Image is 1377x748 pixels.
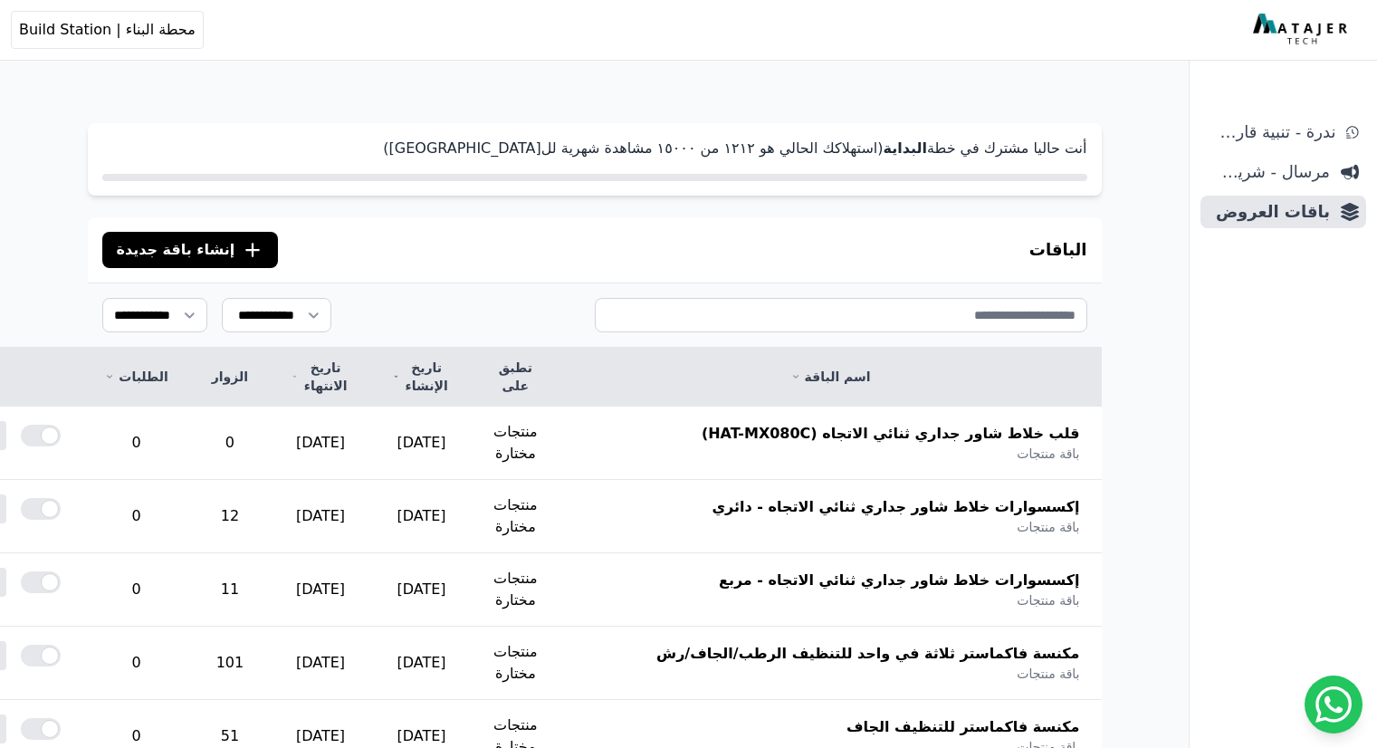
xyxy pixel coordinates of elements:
[1253,14,1352,46] img: MatajerTech Logo
[846,716,1080,738] span: مكنسة فاكماستر للتنظيف الجاف
[472,553,559,627] td: منتجات مختارة
[190,553,270,627] td: 11
[190,407,270,480] td: 0
[1208,199,1330,225] span: باقات العروض
[371,407,472,480] td: [DATE]
[11,11,204,49] button: محطة البناء | Build Station
[82,407,189,480] td: 0
[371,553,472,627] td: [DATE]
[82,627,189,700] td: 0
[270,553,371,627] td: [DATE]
[102,232,279,268] button: إنشاء باقة جديدة
[371,480,472,553] td: [DATE]
[190,480,270,553] td: 12
[371,627,472,700] td: [DATE]
[472,627,559,700] td: منتجات مختارة
[190,627,270,700] td: 101
[472,348,559,407] th: تطبق على
[117,239,235,261] span: إنشاء باقة جديدة
[270,480,371,553] td: [DATE]
[1208,159,1330,185] span: مرسال - شريط دعاية
[190,348,270,407] th: الزوار
[472,480,559,553] td: منتجات مختارة
[581,368,1080,386] a: اسم الباقة
[270,627,371,700] td: [DATE]
[82,480,189,553] td: 0
[719,570,1080,591] span: إكسسوارات خلاط شاور جداري ثنائي الاتجاه - مربع
[472,407,559,480] td: منتجات مختارة
[393,359,450,395] a: تاريخ الإنشاء
[1029,237,1087,263] h3: الباقات
[712,496,1079,518] span: إكسسوارات خلاط شاور جداري ثنائي الاتجاه - دائري
[270,407,371,480] td: [DATE]
[1017,445,1079,463] span: باقة منتجات
[104,368,167,386] a: الطلبات
[1017,665,1079,683] span: باقة منتجات
[82,553,189,627] td: 0
[19,19,196,41] span: محطة البناء | Build Station
[702,423,1080,445] span: قلب خلاط شاور جداري ثنائي الاتجاه (HAT-MX080C)
[292,359,349,395] a: تاريخ الانتهاء
[1017,591,1079,609] span: باقة منتجات
[1208,120,1335,145] span: ندرة - تنبية قارب علي النفاذ
[102,138,1087,159] p: أنت حاليا مشترك في خطة (استهلاكك الحالي هو ١٢١٢ من ١٥۰۰۰ مشاهدة شهرية لل[GEOGRAPHIC_DATA])
[883,139,926,157] strong: البداية
[656,643,1079,665] span: مكنسة فاكماستر ثلاثة في واحد للتنظيف الرطب/الجاف/رش
[1017,518,1079,536] span: باقة منتجات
